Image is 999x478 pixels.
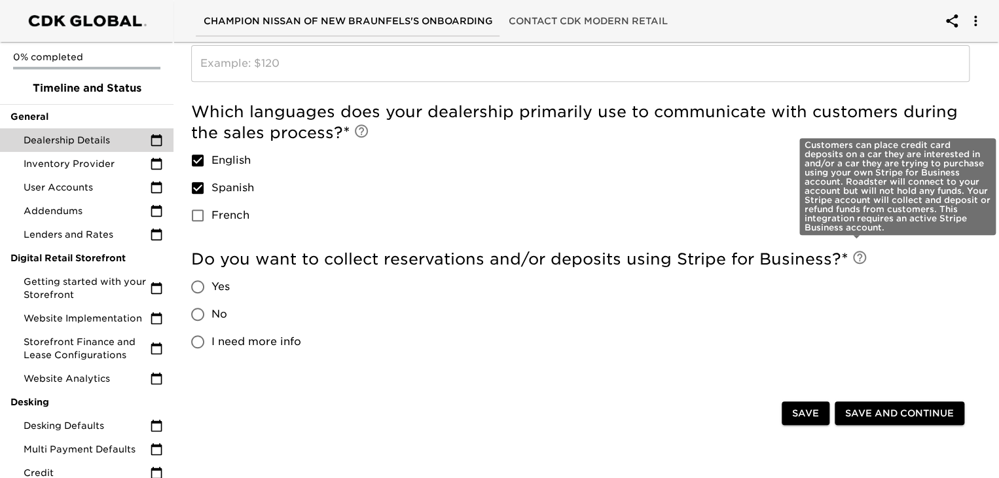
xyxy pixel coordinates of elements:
span: User Accounts [24,181,150,194]
span: Storefront Finance and Lease Configurations [24,335,150,361]
span: Desking [10,395,163,409]
span: General [10,110,163,123]
button: account of current user [960,5,991,37]
span: Website Analytics [24,372,150,385]
span: Multi Payment Defaults [24,443,150,456]
span: Spanish [211,180,254,196]
p: 0% completed [13,50,160,64]
span: Website Implementation [24,312,150,325]
span: Getting started with your Storefront [24,275,150,301]
span: I need more info [211,334,301,350]
button: Save and Continue [835,401,964,426]
span: Desking Defaults [24,419,150,432]
span: French [211,208,249,223]
span: Champion Nissan of New Braunfels's Onboarding [204,13,493,29]
span: Inventory Provider [24,157,150,170]
span: No [211,306,227,322]
h5: Do you want to collect reservations and/or deposits using Stripe for Business? [191,249,970,270]
span: Save [792,405,819,422]
button: account of current user [936,5,968,37]
span: English [211,153,251,168]
span: Yes [211,279,230,295]
span: Save and Continue [845,405,954,422]
span: Digital Retail Storefront [10,251,163,265]
span: Dealership Details [24,134,150,147]
button: Save [782,401,829,426]
span: Contact CDK Modern Retail [509,13,668,29]
span: Timeline and Status [10,81,163,96]
input: Example: $120 [191,45,970,82]
h5: Which languages does your dealership primarily use to communicate with customers during the sales... [191,101,970,143]
span: Lenders and Rates [24,228,150,241]
span: Addendums [24,204,150,217]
